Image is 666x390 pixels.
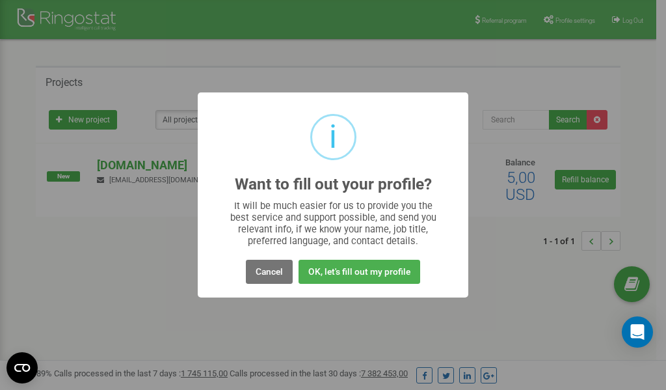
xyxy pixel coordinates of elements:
div: i [329,116,337,158]
button: OK, let's fill out my profile [299,260,420,284]
div: Open Intercom Messenger [622,316,653,348]
button: Cancel [246,260,293,284]
h2: Want to fill out your profile? [235,176,432,193]
button: Open CMP widget [7,352,38,383]
div: It will be much easier for us to provide you the best service and support possible, and send you ... [224,200,443,247]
